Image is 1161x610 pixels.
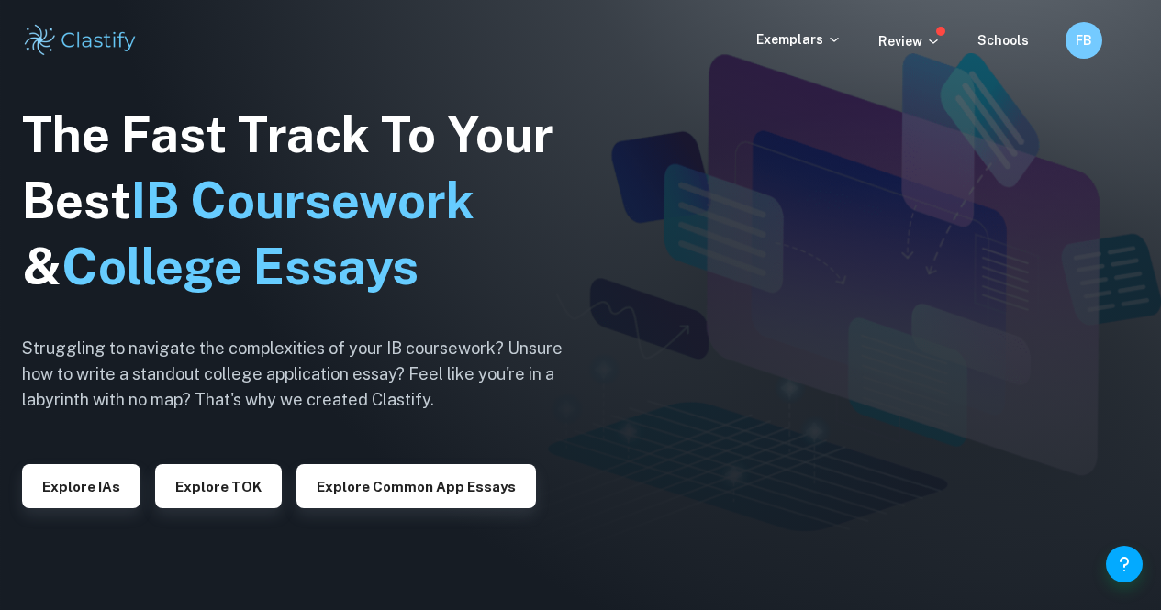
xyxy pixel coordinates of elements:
span: College Essays [61,238,419,295]
img: Clastify logo [22,22,139,59]
h1: The Fast Track To Your Best & [22,102,591,300]
button: Explore Common App essays [296,464,536,508]
button: Explore TOK [155,464,282,508]
h6: Struggling to navigate the complexities of your IB coursework? Unsure how to write a standout col... [22,336,591,413]
button: FB [1066,22,1102,59]
p: Review [878,31,941,51]
h6: FB [1074,30,1095,50]
p: Exemplars [756,29,842,50]
a: Schools [977,33,1029,48]
span: IB Coursework [131,172,474,229]
button: Explore IAs [22,464,140,508]
a: Explore IAs [22,477,140,494]
a: Explore Common App essays [296,477,536,494]
button: Help and Feedback [1106,546,1143,582]
a: Explore TOK [155,477,282,494]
